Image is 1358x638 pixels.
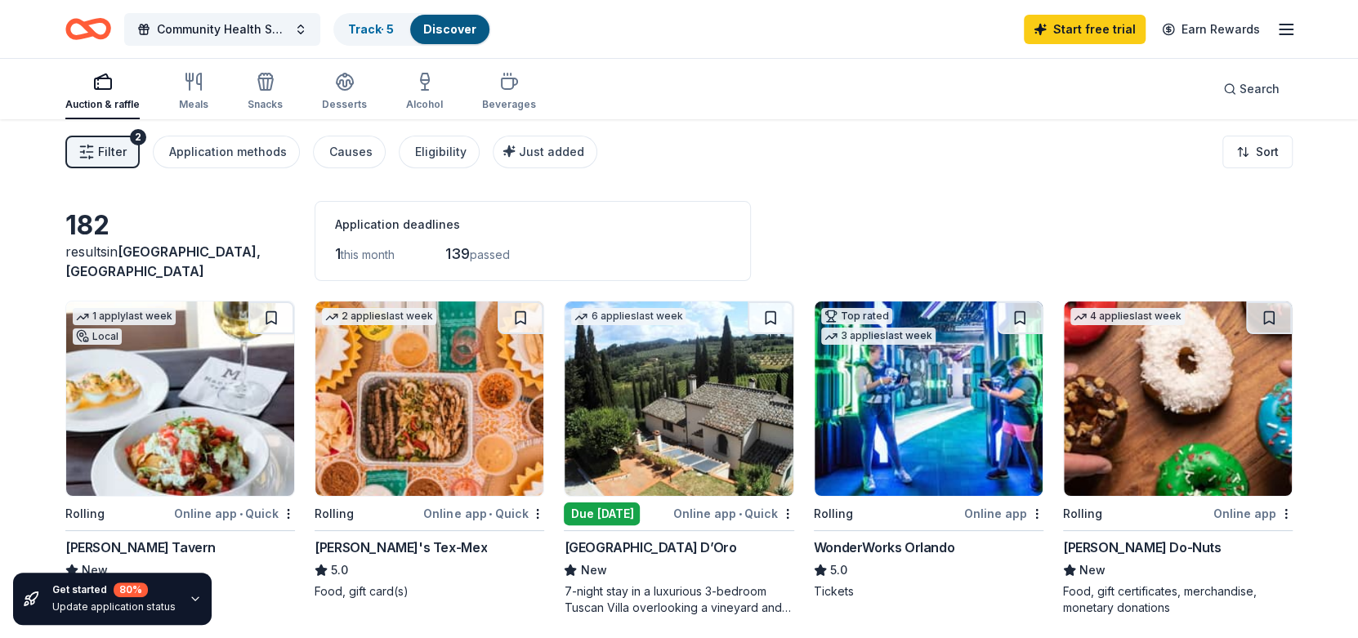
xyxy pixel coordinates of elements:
div: Food, gift certificates, merchandise, monetary donations [1063,583,1293,616]
button: Auction & raffle [65,65,140,119]
div: 80 % [114,582,148,597]
button: Sort [1222,136,1293,168]
div: Application deadlines [335,215,730,234]
button: Application methods [153,136,300,168]
div: Causes [329,142,373,162]
span: passed [470,248,510,261]
a: Home [65,10,111,48]
div: 3 applies last week [821,328,936,345]
div: results [65,242,295,281]
div: [GEOGRAPHIC_DATA] D’Oro [564,538,736,557]
span: [GEOGRAPHIC_DATA], [GEOGRAPHIC_DATA] [65,243,261,279]
button: Alcohol [406,65,443,119]
a: Image for Chuy's Tex-Mex2 applieslast weekRollingOnline app•Quick[PERSON_NAME]'s Tex-Mex5.0Food, ... [315,301,544,600]
button: Meals [179,65,208,119]
span: 5.0 [331,560,348,580]
button: Causes [313,136,386,168]
div: Application methods [169,142,287,162]
button: Filter2 [65,136,140,168]
div: 6 applies last week [571,308,686,325]
div: Rolling [315,504,354,524]
span: Search [1240,79,1280,99]
div: Desserts [322,98,367,111]
div: Online app Quick [423,503,544,524]
div: 2 applies last week [322,308,436,325]
a: Earn Rewards [1152,15,1270,44]
span: Sort [1256,142,1279,162]
div: Online app [964,503,1043,524]
span: Community Health Summit [157,20,288,39]
span: 139 [445,245,470,262]
span: • [739,507,742,520]
div: Food, gift card(s) [315,583,544,600]
div: 2 [130,129,146,145]
span: New [1079,560,1106,580]
div: 7-night stay in a luxurious 3-bedroom Tuscan Villa overlooking a vineyard and the ancient walled ... [564,583,793,616]
div: Snacks [248,98,283,111]
button: Eligibility [399,136,480,168]
span: Filter [98,142,127,162]
button: Community Health Summit [124,13,320,46]
div: Rolling [65,504,105,524]
button: Desserts [322,65,367,119]
div: Online app Quick [174,503,295,524]
div: 4 applies last week [1070,308,1185,325]
div: Tickets [814,583,1043,600]
img: Image for Villa Sogni D’Oro [565,301,793,496]
a: Discover [423,22,476,36]
a: Image for Shipley Do-Nuts4 applieslast weekRollingOnline app[PERSON_NAME] Do-NutsNewFood, gift ce... [1063,301,1293,616]
div: Eligibility [415,142,467,162]
button: Beverages [482,65,536,119]
div: [PERSON_NAME] Do-Nuts [1063,538,1222,557]
a: Image for Villa Sogni D’Oro6 applieslast weekDue [DATE]Online app•Quick[GEOGRAPHIC_DATA] D’OroNew... [564,301,793,616]
div: Rolling [1063,504,1102,524]
span: • [239,507,243,520]
img: Image for Marlow's Tavern [66,301,294,496]
button: Track· 5Discover [333,13,491,46]
a: Image for Marlow's Tavern1 applylast weekLocalRollingOnline app•Quick[PERSON_NAME] TavernNewFood,... [65,301,295,600]
div: Online app [1213,503,1293,524]
span: Just added [519,145,584,158]
div: Online app Quick [673,503,794,524]
div: 1 apply last week [73,308,176,325]
button: Search [1210,73,1293,105]
div: Update application status [52,600,176,613]
div: Due [DATE] [564,502,640,525]
span: New [580,560,606,580]
div: Beverages [482,98,536,111]
div: Alcohol [406,98,443,111]
span: 5.0 [830,560,847,580]
span: this month [341,248,395,261]
div: [PERSON_NAME]'s Tex-Mex [315,538,487,557]
span: 1 [335,245,341,262]
img: Image for WonderWorks Orlando [815,301,1043,496]
div: Get started [52,582,176,597]
div: Auction & raffle [65,98,140,111]
button: Just added [493,136,597,168]
a: Track· 5 [348,22,394,36]
img: Image for Shipley Do-Nuts [1064,301,1292,496]
span: in [65,243,261,279]
a: Start free trial [1024,15,1146,44]
a: Image for WonderWorks OrlandoTop rated3 applieslast weekRollingOnline appWonderWorks Orlando5.0Ti... [814,301,1043,600]
div: Local [73,328,122,345]
button: Snacks [248,65,283,119]
div: WonderWorks Orlando [814,538,954,557]
span: • [489,507,492,520]
div: Rolling [814,504,853,524]
img: Image for Chuy's Tex-Mex [315,301,543,496]
div: [PERSON_NAME] Tavern [65,538,216,557]
div: Meals [179,98,208,111]
div: Top rated [821,308,892,324]
div: 182 [65,209,295,242]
